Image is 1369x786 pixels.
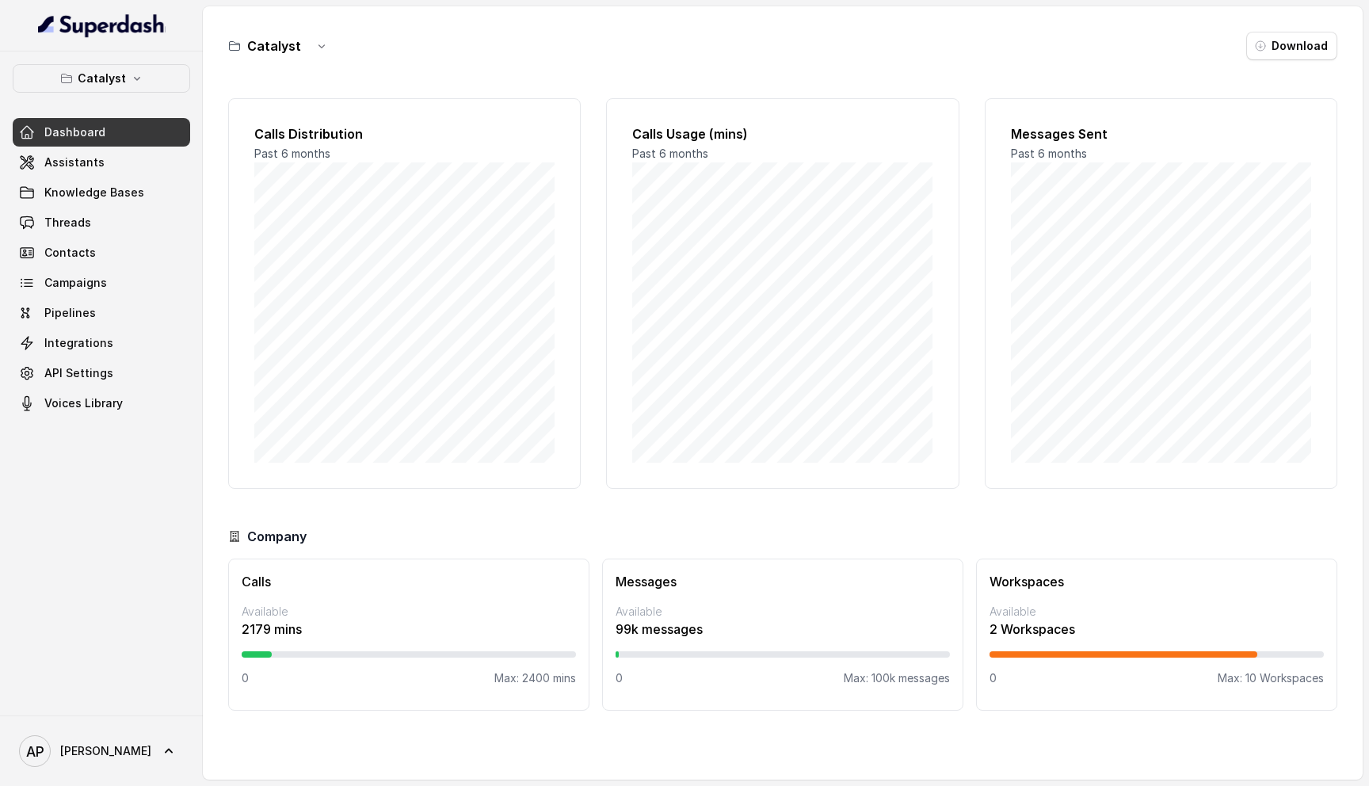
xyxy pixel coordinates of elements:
h3: Catalyst [247,36,301,55]
h2: Calls Usage (mins) [632,124,932,143]
a: Campaigns [13,269,190,297]
span: Pipelines [44,305,96,321]
p: Max: 10 Workspaces [1218,670,1324,686]
p: 0 [242,670,249,686]
h3: Calls [242,572,576,591]
h2: Calls Distribution [254,124,555,143]
p: Max: 2400 mins [494,670,576,686]
p: Available [990,604,1324,620]
text: AP [26,743,44,760]
span: Assistants [44,155,105,170]
a: [PERSON_NAME] [13,729,190,773]
a: Pipelines [13,299,190,327]
span: Threads [44,215,91,231]
h3: Workspaces [990,572,1324,591]
p: 0 [990,670,997,686]
span: [PERSON_NAME] [60,743,151,759]
span: API Settings [44,365,113,381]
h3: Messages [616,572,950,591]
button: Download [1246,32,1337,60]
span: Contacts [44,245,96,261]
span: Integrations [44,335,113,351]
a: API Settings [13,359,190,387]
button: Catalyst [13,64,190,93]
a: Knowledge Bases [13,178,190,207]
a: Threads [13,208,190,237]
h2: Messages Sent [1011,124,1311,143]
p: 0 [616,670,623,686]
p: Catalyst [78,69,126,88]
a: Contacts [13,238,190,267]
img: light.svg [38,13,166,38]
p: 2179 mins [242,620,576,639]
span: Dashboard [44,124,105,140]
p: 99k messages [616,620,950,639]
p: Available [242,604,576,620]
a: Dashboard [13,118,190,147]
p: Max: 100k messages [844,670,950,686]
p: 2 Workspaces [990,620,1324,639]
a: Integrations [13,329,190,357]
span: Past 6 months [1011,147,1087,160]
span: Past 6 months [632,147,708,160]
span: Past 6 months [254,147,330,160]
a: Assistants [13,148,190,177]
span: Voices Library [44,395,123,411]
span: Knowledge Bases [44,185,144,200]
span: Campaigns [44,275,107,291]
p: Available [616,604,950,620]
h3: Company [247,527,307,546]
a: Voices Library [13,389,190,418]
